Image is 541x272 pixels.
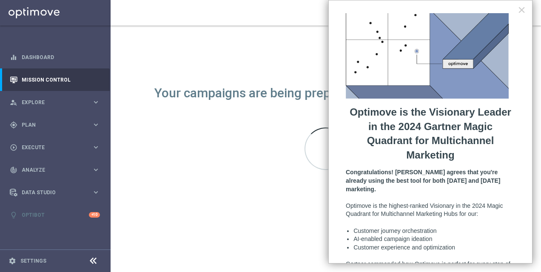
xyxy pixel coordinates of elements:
button: Close [518,3,526,17]
a: Optibot [22,204,89,226]
strong: Optimove is the Visionary Leader in the 2024 Gartner Magic Quadrant for Multichannel Marketing [350,106,514,161]
div: Data Studio [10,189,92,196]
img: PostFunnel Summit 2019 TLV [346,13,509,99]
span: Execute [22,145,92,150]
div: Dashboard [10,46,100,68]
a: Dashboard [22,46,100,68]
div: Your campaigns are being prepared and will be ready shortly [154,90,497,97]
i: keyboard_arrow_right [92,143,100,151]
i: keyboard_arrow_right [92,188,100,196]
div: Plan [10,121,92,129]
i: settings [9,257,16,265]
span: Analyze [22,167,92,173]
i: track_changes [10,166,17,174]
div: Mission Control [10,68,100,91]
span: Explore [22,100,92,105]
i: keyboard_arrow_right [92,121,100,129]
i: keyboard_arrow_right [92,98,100,106]
i: equalizer [10,54,17,61]
div: +10 [89,212,100,218]
li: Customer experience and optimization [353,244,515,252]
li: AI-enabled campaign ideation [353,235,515,244]
a: Mission Control [22,68,100,91]
div: Execute [10,144,92,151]
span: Plan [22,122,92,127]
i: person_search [10,99,17,106]
a: Settings [20,258,46,263]
div: Explore [10,99,92,106]
div: Analyze [10,166,92,174]
i: keyboard_arrow_right [92,166,100,174]
strong: Congratulations! [PERSON_NAME] agrees that you're already using the best tool for both [DATE] and... [346,169,502,192]
p: Optimove is the highest-ranked Visionary in the 2024 Magic Quadrant for Multichannel Marketing Hu... [346,202,515,218]
span: Data Studio [22,190,92,195]
i: lightbulb [10,211,17,219]
i: gps_fixed [10,121,17,129]
li: Customer journey orchestration [353,227,515,235]
i: play_circle_outline [10,144,17,151]
div: Optibot [10,204,100,226]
